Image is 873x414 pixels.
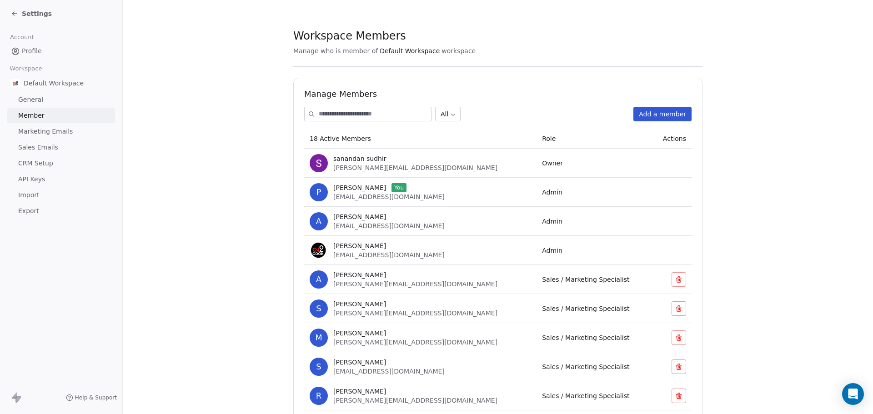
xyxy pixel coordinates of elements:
span: Default Workspace [24,79,84,88]
span: P [310,183,328,201]
a: Member [7,108,115,123]
span: Admin [542,247,562,254]
span: [PERSON_NAME][EMAIL_ADDRESS][DOMAIN_NAME] [333,280,497,288]
span: Sales / Marketing Specialist [542,276,629,283]
div: Open Intercom Messenger [842,383,864,405]
a: Sales Emails [7,140,115,155]
span: You [391,183,406,192]
span: workspace [442,46,476,55]
img: Screenshot%202025-06-25%20095108.png [310,241,328,259]
a: Export [7,204,115,219]
h1: Manage Members [304,89,692,100]
span: Admin [542,218,562,225]
img: on2cook%20logo-04%20copy.jpg [11,79,20,88]
span: Workspace Members [293,29,406,43]
span: Account [6,30,38,44]
span: Role [542,135,556,142]
span: Profile [22,46,42,56]
a: Profile [7,44,115,59]
span: M [310,329,328,347]
span: [PERSON_NAME][EMAIL_ADDRESS][DOMAIN_NAME] [333,339,497,346]
span: Sales / Marketing Specialist [542,392,629,399]
span: [PERSON_NAME] [333,358,386,367]
span: [PERSON_NAME] [333,183,386,192]
span: Marketing Emails [18,127,73,136]
span: Manage who is member of [293,46,378,55]
span: Default Workspace [380,46,440,55]
button: Add a member [633,107,692,121]
a: Settings [11,9,52,18]
span: API Keys [18,175,45,184]
span: Workspace [6,62,46,75]
span: [PERSON_NAME] [333,241,386,250]
span: [PERSON_NAME] [333,299,386,309]
span: Sales / Marketing Specialist [542,305,629,312]
span: [PERSON_NAME] [333,387,386,396]
img: kRIQ9gOQHcDie3rR_rtjW3JpV223tEqfrfqtgl4jBbI [310,154,328,172]
span: R [310,387,328,405]
span: Settings [22,9,52,18]
span: Sales Emails [18,143,58,152]
span: Admin [542,189,562,196]
span: [PERSON_NAME] [333,212,386,221]
span: [EMAIL_ADDRESS][DOMAIN_NAME] [333,368,445,375]
span: [EMAIL_ADDRESS][DOMAIN_NAME] [333,251,445,259]
span: Sales / Marketing Specialist [542,363,629,370]
span: Export [18,206,39,216]
span: [PERSON_NAME][EMAIL_ADDRESS][DOMAIN_NAME] [333,164,497,171]
span: Sales / Marketing Specialist [542,334,629,341]
span: S [310,299,328,318]
span: sanandan sudhir [333,154,386,163]
span: [PERSON_NAME] [333,329,386,338]
a: Help & Support [66,394,117,401]
span: [PERSON_NAME][EMAIL_ADDRESS][DOMAIN_NAME] [333,309,497,317]
span: S [310,358,328,376]
span: A [310,212,328,230]
span: Owner [542,160,563,167]
span: [PERSON_NAME] [333,270,386,279]
span: [EMAIL_ADDRESS][DOMAIN_NAME] [333,222,445,229]
a: API Keys [7,172,115,187]
span: [EMAIL_ADDRESS][DOMAIN_NAME] [333,193,445,200]
span: General [18,95,43,105]
span: Member [18,111,45,120]
span: CRM Setup [18,159,53,168]
span: A [310,270,328,289]
a: General [7,92,115,107]
a: CRM Setup [7,156,115,171]
span: 18 Active Members [310,135,371,142]
span: Actions [663,135,686,142]
span: Import [18,190,39,200]
a: Import [7,188,115,203]
a: Marketing Emails [7,124,115,139]
span: Help & Support [75,394,117,401]
span: [PERSON_NAME][EMAIL_ADDRESS][DOMAIN_NAME] [333,397,497,404]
